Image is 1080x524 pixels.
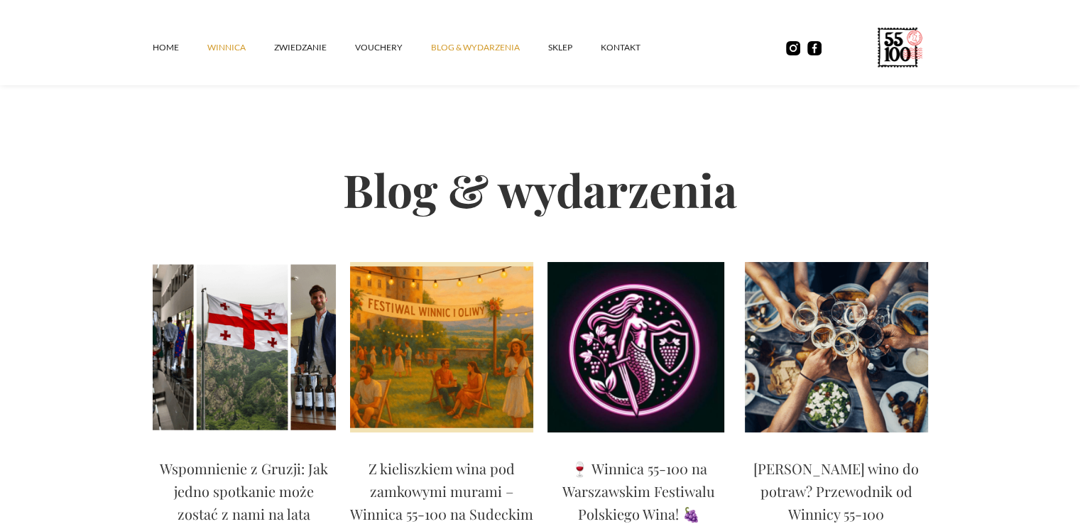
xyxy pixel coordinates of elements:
[548,26,601,69] a: SKLEP
[274,26,355,69] a: ZWIEDZANIE
[431,26,548,69] a: Blog & Wydarzenia
[601,26,669,69] a: kontakt
[207,26,274,69] a: winnica
[153,116,928,262] h2: Blog & wydarzenia
[153,26,207,69] a: Home
[355,26,431,69] a: vouchery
